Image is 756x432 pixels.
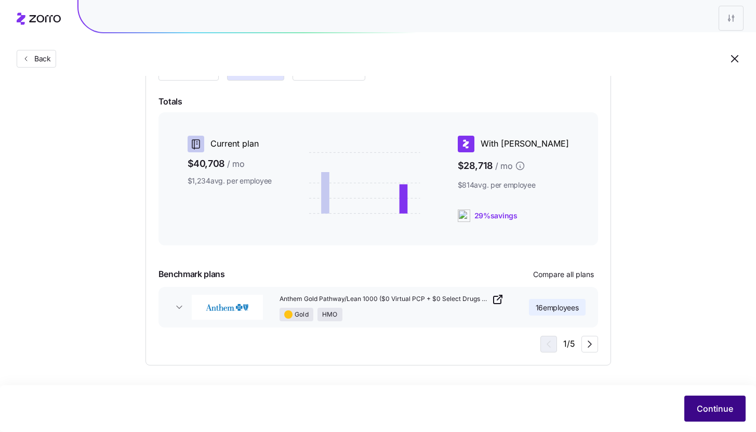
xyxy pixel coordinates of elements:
span: Totals [158,95,598,108]
span: 16 employees [536,303,579,313]
span: $28,718 [458,156,569,176]
span: Continue [697,402,733,415]
button: Back [17,50,56,68]
span: Anthem Gold Pathway/Lean 1000 ($0 Virtual PCP + $0 Select Drugs + Incentives) [280,295,489,304]
span: Gold [295,308,309,321]
span: $1,234 avg. per employee [188,176,272,186]
span: / mo [495,160,513,173]
span: 29% savings [474,211,518,221]
button: AnthemAnthem Gold Pathway/Lean 1000 ($0 Virtual PCP + $0 Select Drugs + Incentives)GoldHMO16emplo... [158,287,598,328]
span: Compare all plans [533,269,594,280]
span: HMO [322,308,338,321]
span: $40,708 [188,156,272,172]
span: / mo [227,158,245,171]
div: With [PERSON_NAME] [458,136,569,152]
div: 1 / 5 [540,336,598,352]
div: Current plan [188,136,272,152]
span: Back [30,54,51,64]
img: ai-icon.png [458,210,470,222]
a: Anthem Gold Pathway/Lean 1000 ($0 Virtual PCP + $0 Select Drugs + Incentives) [280,293,504,306]
button: Compare all plans [529,266,598,283]
button: Continue [684,396,746,422]
span: $814 avg. per employee [458,180,569,190]
img: Anthem [192,295,263,320]
span: Benchmark plans [158,268,225,281]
